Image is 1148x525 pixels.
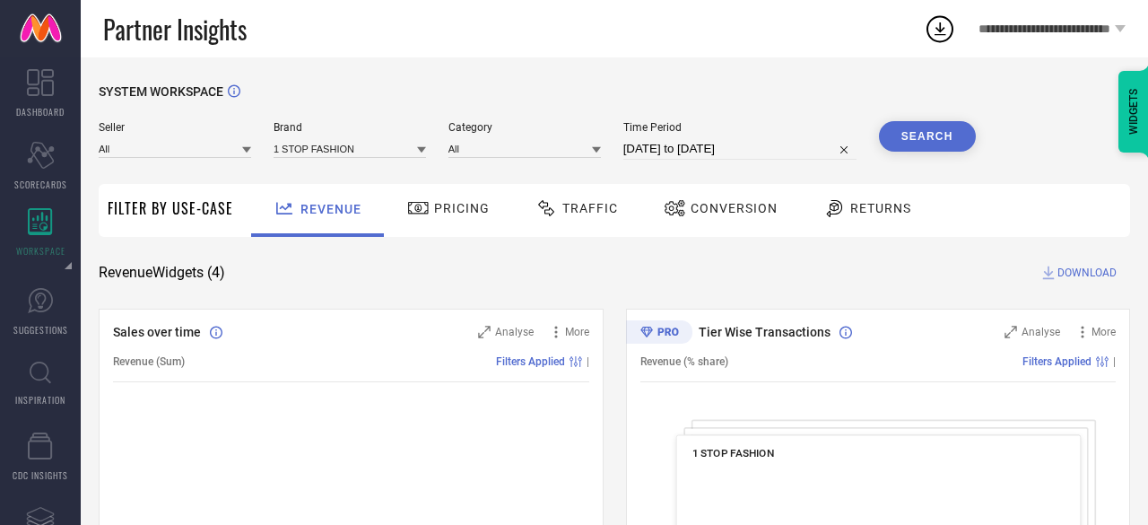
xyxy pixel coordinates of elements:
[99,264,225,282] span: Revenue Widgets ( 4 )
[103,11,247,48] span: Partner Insights
[623,138,857,160] input: Select time period
[565,326,589,338] span: More
[274,121,426,134] span: Brand
[623,121,857,134] span: Time Period
[699,325,831,339] span: Tier Wise Transactions
[850,201,911,215] span: Returns
[1113,355,1116,368] span: |
[99,84,223,99] span: SYSTEM WORKSPACE
[1022,355,1091,368] span: Filters Applied
[1022,326,1060,338] span: Analyse
[478,326,491,338] svg: Zoom
[1057,264,1117,282] span: DOWNLOAD
[15,393,65,407] span: INSPIRATION
[99,121,251,134] span: Seller
[434,201,490,215] span: Pricing
[448,121,601,134] span: Category
[13,468,68,482] span: CDC INSIGHTS
[113,355,185,368] span: Revenue (Sum)
[108,197,233,219] span: Filter By Use-Case
[924,13,956,45] div: Open download list
[691,447,774,459] span: 1 STOP FASHION
[16,244,65,258] span: WORKSPACE
[640,355,728,368] span: Revenue (% share)
[626,320,692,347] div: Premium
[879,121,976,152] button: Search
[300,202,361,216] span: Revenue
[691,201,778,215] span: Conversion
[13,323,68,337] span: SUGGESTIONS
[1004,326,1017,338] svg: Zoom
[16,105,65,118] span: DASHBOARD
[495,326,534,338] span: Analyse
[496,355,565,368] span: Filters Applied
[14,178,67,191] span: SCORECARDS
[1091,326,1116,338] span: More
[113,325,201,339] span: Sales over time
[587,355,589,368] span: |
[562,201,618,215] span: Traffic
